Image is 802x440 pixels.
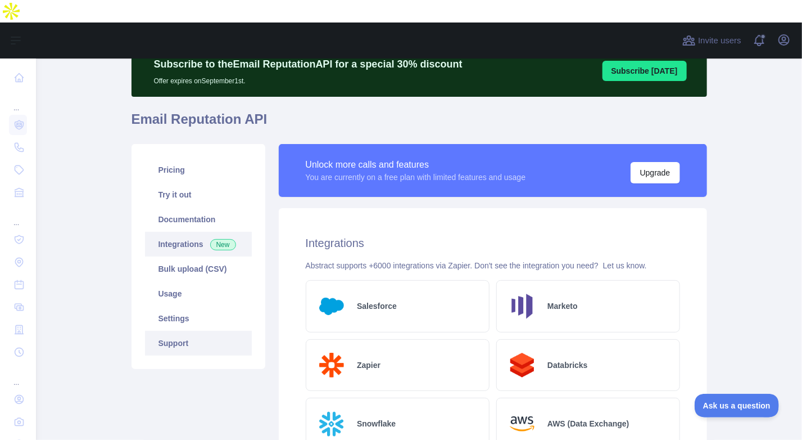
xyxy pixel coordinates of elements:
[145,182,252,207] a: Try it out
[9,90,27,113] div: ...
[306,172,526,183] div: You are currently on a free plan with limited features and usage
[145,207,252,232] a: Documentation
[631,162,680,183] button: Upgrade
[18,29,27,38] img: website_grey.svg
[145,232,252,257] a: Integrations New
[18,18,27,27] img: logo_orange.svg
[43,66,101,74] div: Domain Overview
[357,360,380,371] h2: Zapier
[506,349,539,382] img: Logo
[506,290,539,323] img: Logo
[124,66,189,74] div: Keywords by Traffic
[698,34,741,47] span: Invite users
[31,18,55,27] div: v 4.0.25
[680,32,744,50] button: Invite users
[112,65,121,74] img: tab_keywords_by_traffic_grey.svg
[30,65,39,74] img: tab_domain_overview_orange.svg
[547,418,629,429] h2: AWS (Data Exchange)
[145,257,252,281] a: Bulk upload (CSV)
[154,56,463,72] p: Subscribe to the Email Reputation API for a special 30 % discount
[145,331,252,356] a: Support
[357,300,397,312] h2: Salesforce
[306,235,680,251] h2: Integrations
[210,239,236,250] span: New
[306,260,680,271] div: Abstract supports +6000 integrations via Zapier. Don't see the integration you need?
[9,205,27,227] div: ...
[315,349,348,382] img: Logo
[145,158,252,182] a: Pricing
[9,365,27,387] div: ...
[29,29,124,38] div: Domain: [DOMAIN_NAME]
[315,290,348,323] img: Logo
[602,61,687,81] button: Subscribe [DATE]
[603,261,647,270] a: Let us know.
[132,110,707,137] h1: Email Reputation API
[547,360,588,371] h2: Databricks
[145,306,252,331] a: Settings
[547,300,578,312] h2: Marketo
[154,72,463,86] p: Offer expires on September 1st.
[695,394,780,417] iframe: Toggle Customer Support
[357,418,396,429] h2: Snowflake
[145,281,252,306] a: Usage
[306,158,526,172] div: Unlock more calls and features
